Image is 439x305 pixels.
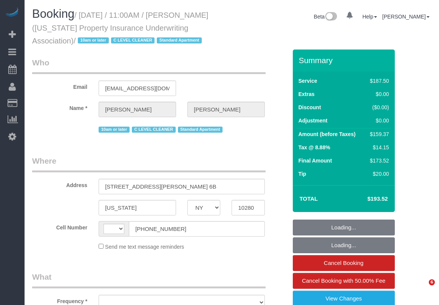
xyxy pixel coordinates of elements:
label: Adjustment [298,117,328,124]
label: Extras [298,90,315,98]
label: Email [26,81,93,91]
iframe: Intercom live chat [413,279,431,297]
label: Tax @ 8.88% [298,144,330,151]
input: First Name [99,102,176,117]
input: City [99,200,176,215]
label: Discount [298,104,321,111]
label: Final Amount [298,157,332,164]
span: Send me text message reminders [105,244,184,250]
label: Service [298,77,317,85]
a: Beta [314,14,337,20]
span: 10am or later [99,127,130,133]
span: Cancel Booking with 50.00% Fee [302,277,385,284]
span: C LEVEL CLEANER [132,127,176,133]
label: Tip [298,170,306,178]
input: Email [99,81,176,96]
legend: Where [32,155,266,172]
span: 6 [429,279,435,285]
input: Zip Code [232,200,264,215]
div: $20.00 [367,170,389,178]
input: Last Name [187,102,265,117]
div: $0.00 [367,90,389,98]
label: Cell Number [26,221,93,231]
strong: Total [300,195,318,202]
legend: What [32,271,266,288]
h3: Summary [299,56,391,65]
div: $187.50 [367,77,389,85]
h4: $193.52 [345,196,388,202]
span: Standard Apartment [178,127,223,133]
small: / [DATE] / 11:00AM / [PERSON_NAME] ([US_STATE] Property Insurance Underwriting Association) [32,11,208,45]
img: Automaid Logo [5,8,20,18]
div: $14.15 [367,144,389,151]
label: Frequency * [26,295,93,305]
label: Name * [26,102,93,112]
input: Cell Number [129,221,265,237]
span: C LEVEL CLEANER [111,37,155,43]
a: [PERSON_NAME] [382,14,430,20]
span: / [74,37,204,45]
div: $159.37 [367,130,389,138]
img: New interface [325,12,337,22]
legend: Who [32,57,266,74]
a: Help [362,14,377,20]
span: Booking [32,7,74,20]
div: $0.00 [367,117,389,124]
div: $173.52 [367,157,389,164]
a: Cancel Booking [293,255,395,271]
span: Standard Apartment [157,37,202,43]
label: Address [26,179,93,189]
span: 10am or later [78,37,109,43]
label: Amount (before Taxes) [298,130,356,138]
div: ($0.00) [367,104,389,111]
a: Cancel Booking with 50.00% Fee [293,273,395,289]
